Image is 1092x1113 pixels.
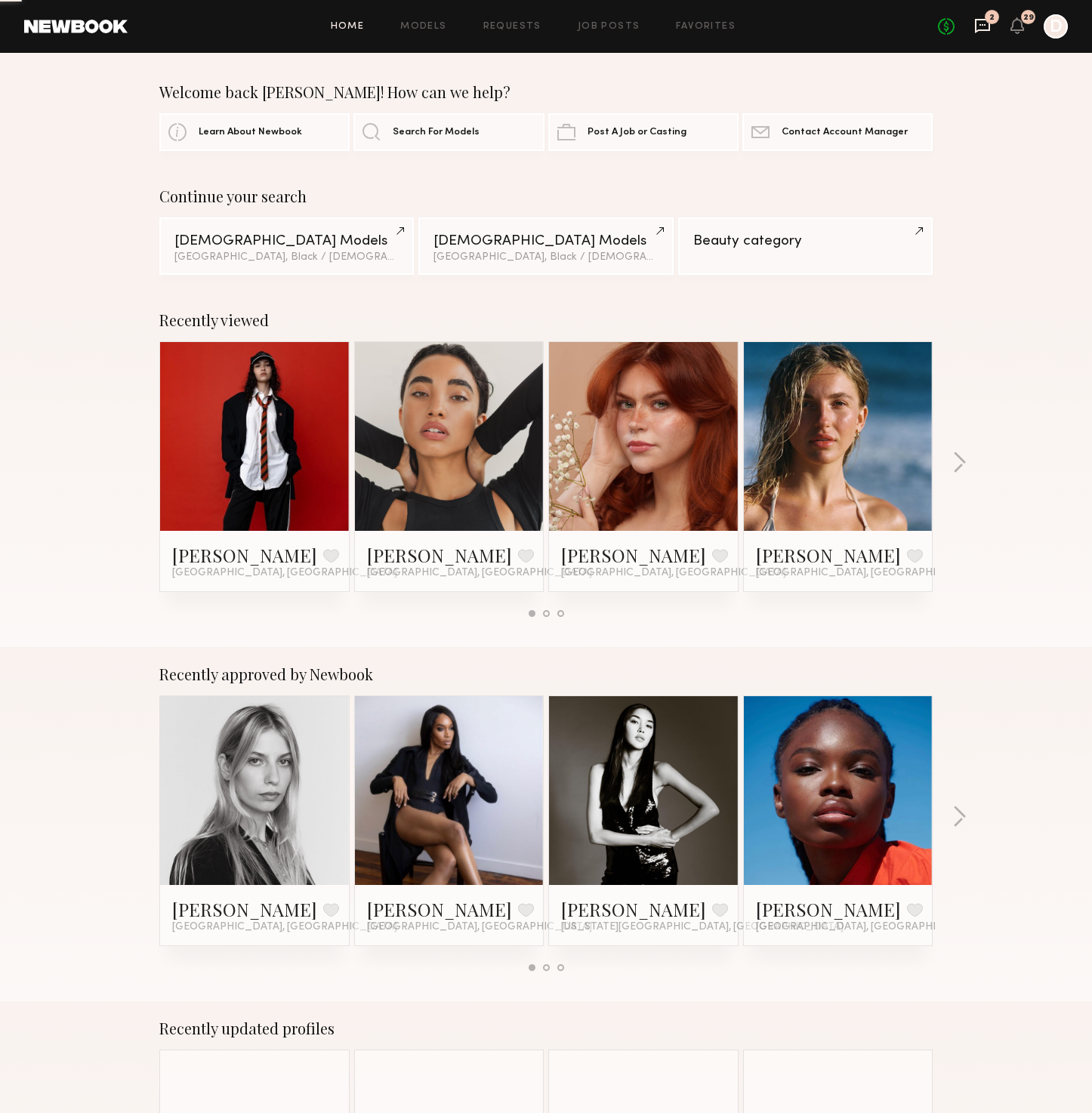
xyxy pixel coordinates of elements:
[367,543,512,567] a: [PERSON_NAME]
[433,252,658,263] div: [GEOGRAPHIC_DATA], Black / [DEMOGRAPHIC_DATA]
[159,311,933,329] div: Recently viewed
[578,22,640,32] a: Job Posts
[483,22,541,32] a: Requests
[159,113,350,151] a: Learn About Newbook
[172,897,317,921] a: [PERSON_NAME]
[159,665,933,683] div: Recently approved by Newbook
[742,113,933,151] a: Contact Account Manager
[172,543,317,567] a: [PERSON_NAME]
[756,543,901,567] a: [PERSON_NAME]
[159,187,933,205] div: Continue your search
[676,22,736,32] a: Favorites
[331,22,365,32] a: Home
[974,17,991,36] a: 2
[172,921,397,933] span: [GEOGRAPHIC_DATA], [GEOGRAPHIC_DATA]
[172,567,397,579] span: [GEOGRAPHIC_DATA], [GEOGRAPHIC_DATA]
[561,921,844,933] span: [US_STATE][GEOGRAPHIC_DATA], [GEOGRAPHIC_DATA]
[588,128,686,137] span: Post A Job or Casting
[989,14,995,22] div: 2
[1044,14,1068,39] a: D
[393,128,480,137] span: Search For Models
[353,113,544,151] a: Search For Models
[159,83,933,101] div: Welcome back [PERSON_NAME]! How can we help?
[174,234,399,248] div: [DEMOGRAPHIC_DATA] Models
[367,921,592,933] span: [GEOGRAPHIC_DATA], [GEOGRAPHIC_DATA]
[199,128,302,137] span: Learn About Newbook
[159,217,414,275] a: [DEMOGRAPHIC_DATA] Models[GEOGRAPHIC_DATA], Black / [DEMOGRAPHIC_DATA]
[782,128,908,137] span: Contact Account Manager
[678,217,933,275] a: Beauty category
[756,897,901,921] a: [PERSON_NAME]
[367,567,592,579] span: [GEOGRAPHIC_DATA], [GEOGRAPHIC_DATA]
[1023,14,1034,22] div: 29
[756,567,981,579] span: [GEOGRAPHIC_DATA], [GEOGRAPHIC_DATA]
[174,252,399,263] div: [GEOGRAPHIC_DATA], Black / [DEMOGRAPHIC_DATA]
[367,897,512,921] a: [PERSON_NAME]
[433,234,658,248] div: [DEMOGRAPHIC_DATA] Models
[400,22,446,32] a: Models
[159,1019,933,1037] div: Recently updated profiles
[756,921,981,933] span: [GEOGRAPHIC_DATA], [GEOGRAPHIC_DATA]
[693,234,918,248] div: Beauty category
[561,897,706,921] a: [PERSON_NAME]
[418,217,673,275] a: [DEMOGRAPHIC_DATA] Models[GEOGRAPHIC_DATA], Black / [DEMOGRAPHIC_DATA]
[548,113,739,151] a: Post A Job or Casting
[561,567,786,579] span: [GEOGRAPHIC_DATA], [GEOGRAPHIC_DATA]
[561,543,706,567] a: [PERSON_NAME]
